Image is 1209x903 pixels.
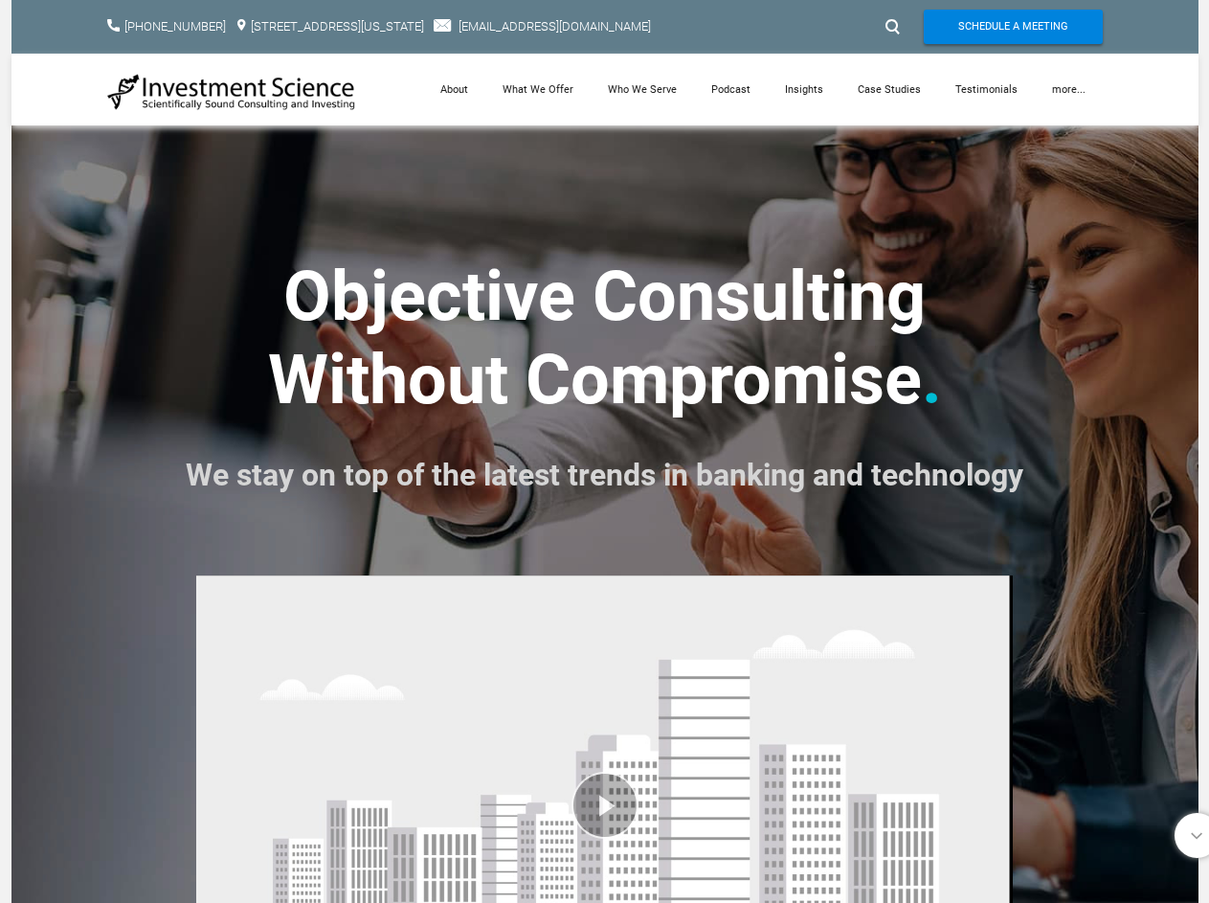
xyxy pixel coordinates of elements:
[924,10,1103,44] a: Schedule A Meeting
[423,54,485,125] a: About
[840,54,938,125] a: Case Studies
[186,457,1023,493] font: We stay on top of the latest trends in banking and technology
[938,54,1035,125] a: Testimonials
[485,54,591,125] a: What We Offer
[251,19,424,34] a: [STREET_ADDRESS][US_STATE]​
[459,19,651,34] a: [EMAIL_ADDRESS][DOMAIN_NAME]
[1035,54,1103,125] a: more...
[268,256,927,419] strong: ​Objective Consulting ​Without Compromise
[694,54,768,125] a: Podcast
[768,54,840,125] a: Insights
[958,10,1068,44] span: Schedule A Meeting
[107,73,356,111] img: Investment Science | NYC Consulting Services
[591,54,694,125] a: Who We Serve
[124,19,226,34] a: [PHONE_NUMBER]
[922,339,942,420] font: .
